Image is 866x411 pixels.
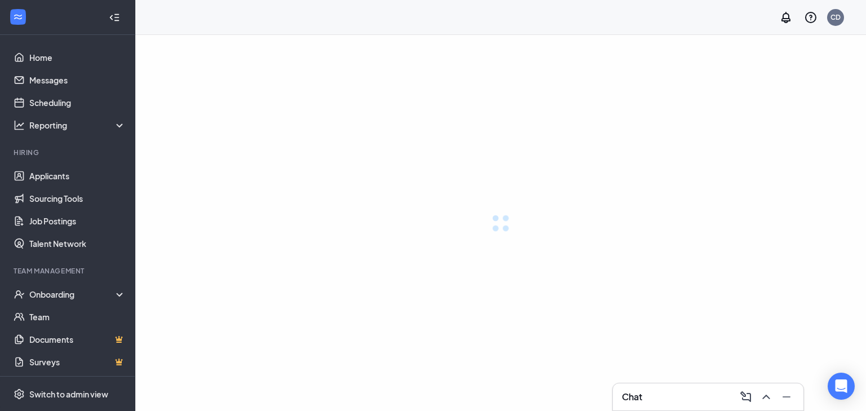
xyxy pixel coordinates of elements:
[29,165,126,187] a: Applicants
[830,12,841,22] div: CD
[14,120,25,131] svg: Analysis
[739,390,753,404] svg: ComposeMessage
[828,373,855,400] div: Open Intercom Messenger
[14,266,123,276] div: Team Management
[14,148,123,157] div: Hiring
[29,351,126,373] a: SurveysCrown
[804,11,818,24] svg: QuestionInfo
[29,46,126,69] a: Home
[622,391,642,403] h3: Chat
[29,232,126,255] a: Talent Network
[29,388,108,400] div: Switch to admin view
[29,210,126,232] a: Job Postings
[759,390,773,404] svg: ChevronUp
[29,328,126,351] a: DocumentsCrown
[29,306,126,328] a: Team
[29,187,126,210] a: Sourcing Tools
[14,289,25,300] svg: UserCheck
[29,69,126,91] a: Messages
[779,11,793,24] svg: Notifications
[14,388,25,400] svg: Settings
[29,120,126,131] div: Reporting
[736,388,754,406] button: ComposeMessage
[780,390,793,404] svg: Minimize
[109,12,120,23] svg: Collapse
[12,11,24,23] svg: WorkstreamLogo
[29,289,126,300] div: Onboarding
[776,388,794,406] button: Minimize
[29,91,126,114] a: Scheduling
[756,388,774,406] button: ChevronUp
